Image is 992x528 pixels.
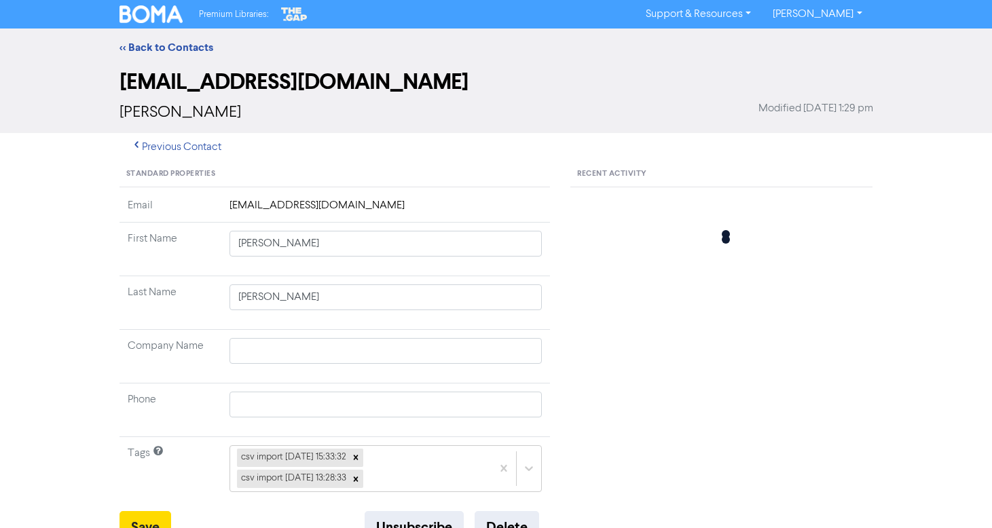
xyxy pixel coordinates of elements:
h2: [EMAIL_ADDRESS][DOMAIN_NAME] [120,69,873,95]
img: BOMA Logo [120,5,183,23]
a: [PERSON_NAME] [762,3,872,25]
td: [EMAIL_ADDRESS][DOMAIN_NAME] [221,197,551,223]
iframe: Chat Widget [924,463,992,528]
span: Modified [DATE] 1:29 pm [758,100,873,117]
div: Standard Properties [120,162,551,187]
a: Support & Resources [635,3,762,25]
span: [PERSON_NAME] [120,105,241,121]
td: Email [120,197,221,223]
a: << Back to Contacts [120,41,213,54]
td: Phone [120,383,221,437]
span: Premium Libraries: [199,10,268,19]
td: Tags [120,437,221,511]
button: Previous Contact [120,133,233,162]
img: The Gap [279,5,309,23]
td: Company Name [120,330,221,383]
div: csv import [DATE] 15:33:32 [237,449,348,466]
div: Recent Activity [570,162,872,187]
td: First Name [120,223,221,276]
td: Last Name [120,276,221,330]
div: csv import [DATE] 13:28:33 [237,470,348,487]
